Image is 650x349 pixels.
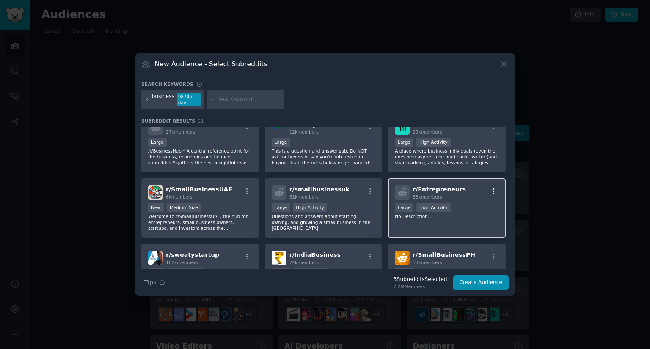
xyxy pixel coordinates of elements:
[395,251,410,265] img: SmallBusinessPH
[395,138,413,147] div: Large
[272,120,286,135] img: SellMyBusiness
[289,186,350,193] span: r/ smallbusinessuk
[152,93,174,106] div: business
[395,120,410,135] img: BusinessPH
[289,260,319,265] span: 74k members
[394,284,447,289] div: 7.2M Members
[293,203,327,212] div: High Activity
[148,138,167,147] div: Large
[453,275,509,290] button: Create Audience
[289,194,319,199] span: 51k members
[217,96,281,104] input: New Keyword
[148,203,164,212] div: New
[413,186,466,193] span: r/ Entrepreneurs
[272,203,290,212] div: Large
[413,129,442,134] span: 29k members
[148,185,163,200] img: SmallBusinessUAE
[413,260,442,265] span: 13k members
[177,93,201,106] div: 9874 / day
[289,129,319,134] span: 12k members
[416,203,451,212] div: High Activity
[148,148,252,166] p: /r/BusinessHub * A central reference point for the business, economics and finance subreddits * g...
[272,213,376,231] p: Questions and answers about starting, owning, and growing a small business in the [GEOGRAPHIC_DATA].
[395,268,413,277] div: Large
[394,276,447,284] div: 3 Subreddit s Selected
[272,138,290,147] div: Large
[141,118,195,124] span: Subreddit Results
[169,268,203,277] div: High Activity
[198,118,204,123] span: 21
[141,275,168,290] button: Tips
[272,251,286,265] img: IndiaBusiness
[148,268,166,277] div: Huge
[413,251,475,258] span: r/ SmallBusinessPH
[141,81,193,87] h3: Search keywords
[272,268,290,277] div: Large
[144,278,156,287] span: Tips
[272,148,376,166] p: This is a question and answer sub. Do NOT ask for buyers or say you're interested in buying. Read...
[416,138,451,147] div: High Activity
[413,194,442,199] span: 83k members
[167,203,201,212] div: Medium Size
[155,60,267,68] h3: New Audience - Select Subreddits
[289,251,341,258] span: r/ IndiaBusiness
[166,251,219,258] span: r/ sweatystartup
[166,260,198,265] span: 188k members
[395,213,499,219] p: No Description...
[293,268,327,277] div: Super Active
[148,251,163,265] img: sweatystartup
[166,186,232,193] span: r/ SmallBusinessUAE
[166,129,195,134] span: 27k members
[395,148,499,166] p: A place where business individuals (even the ones who aspire to be one) could ask for (and share)...
[148,213,252,231] p: Welcome to r/SmallBusinessUAE, the hub for entrepreneurs, small business owners, startups, and in...
[395,203,413,212] div: Large
[166,194,193,199] span: 6k members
